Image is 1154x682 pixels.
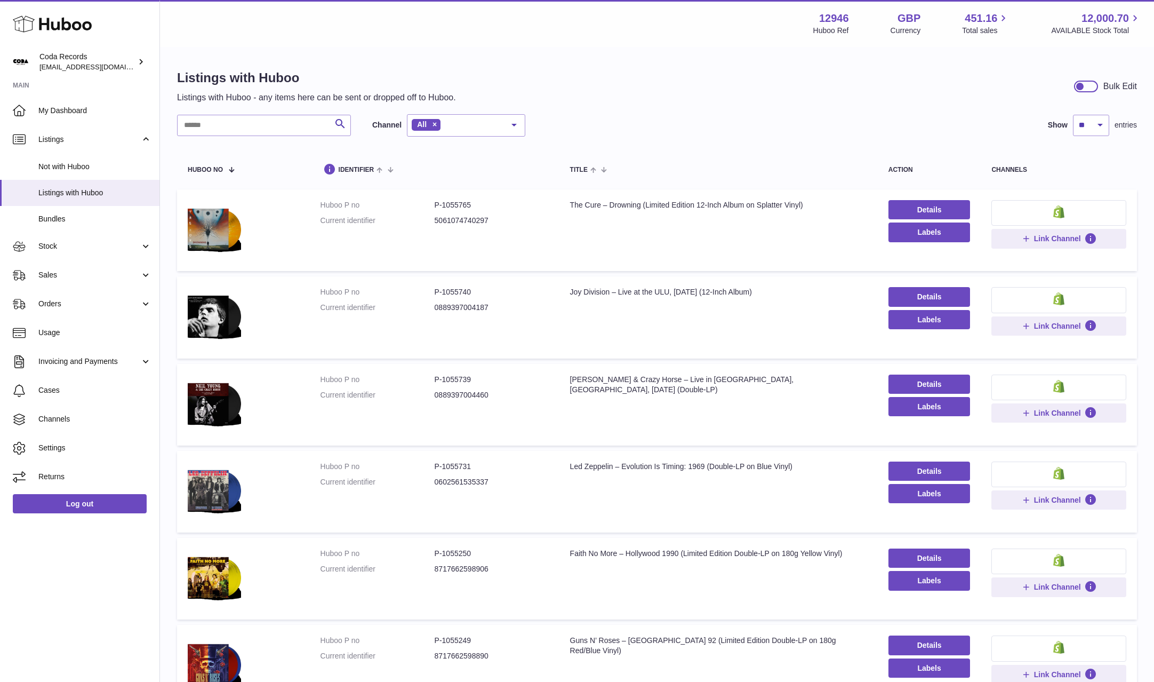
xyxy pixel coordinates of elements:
[570,462,867,472] div: Led Zeppelin – Evolution Is Timing: 1969 (Double-LP on Blue Vinyl)
[38,414,151,424] span: Channels
[819,11,849,26] strong: 12946
[320,462,435,472] dt: Huboo P no
[39,62,157,71] span: [EMAIL_ADDRESS][DOMAIN_NAME]
[570,549,867,559] div: Faith No More – Hollywood 1990 (Limited Edition Double-LP on 180g Yellow Vinyl)
[888,571,971,590] button: Labels
[38,162,151,172] span: Not with Huboo
[888,200,971,219] a: Details
[965,11,997,26] span: 451.16
[320,651,435,661] dt: Current identifier
[435,549,549,559] dd: P-1055250
[888,166,971,173] div: action
[435,216,549,226] dd: 5061074740297
[888,484,971,503] button: Labels
[435,200,549,210] dd: P-1055765
[1053,554,1064,567] img: shopify-small.png
[570,636,867,656] div: Guns N’ Roses – [GEOGRAPHIC_DATA] 92 (Limited Edition Double-LP on 180g Red/Blue Vinyl)
[320,390,435,400] dt: Current identifier
[435,477,549,487] dd: 0602561535337
[38,299,140,309] span: Orders
[991,316,1126,336] button: Link Channel
[435,651,549,661] dd: 8717662598890
[339,166,374,173] span: identifier
[570,200,867,210] div: The Cure – Drowning (Limited Edition 12-Inch Album on Splatter Vinyl)
[813,26,849,36] div: Huboo Ref
[320,287,435,297] dt: Huboo P no
[991,166,1126,173] div: channels
[962,11,1009,36] a: 451.16 Total sales
[320,549,435,559] dt: Huboo P no
[888,462,971,481] a: Details
[39,52,135,72] div: Coda Records
[38,443,151,453] span: Settings
[1048,120,1068,130] label: Show
[38,385,151,395] span: Cases
[188,375,241,432] img: Neil Young & Crazy Horse – Live in Nagoya, Japan, 3 March 1976 (Double-LP)
[188,287,241,345] img: Joy Division – Live at the ULU, 8 February 1980 (12-Inch Album)
[320,477,435,487] dt: Current identifier
[38,472,151,482] span: Returns
[435,287,549,297] dd: P-1055740
[1051,26,1141,36] span: AVAILABLE Stock Total
[1081,11,1129,26] span: 12,000.70
[1034,670,1081,679] span: Link Channel
[888,310,971,329] button: Labels
[1034,582,1081,592] span: Link Channel
[1034,408,1081,418] span: Link Channel
[897,11,920,26] strong: GBP
[372,120,402,130] label: Channel
[38,328,151,338] span: Usage
[888,397,971,416] button: Labels
[38,188,151,198] span: Listings with Huboo
[991,403,1126,423] button: Link Channel
[435,375,549,385] dd: P-1055739
[188,462,241,519] img: Led Zeppelin – Evolution Is Timing: 1969 (Double-LP on Blue Vinyl)
[888,549,971,568] a: Details
[991,490,1126,510] button: Link Channel
[38,241,140,251] span: Stock
[1034,321,1081,331] span: Link Channel
[435,303,549,313] dd: 0889397004187
[1034,234,1081,243] span: Link Channel
[38,356,140,367] span: Invoicing and Payments
[320,216,435,226] dt: Current identifier
[891,26,921,36] div: Currency
[38,270,140,280] span: Sales
[1051,11,1141,36] a: 12,000.70 AVAILABLE Stock Total
[13,54,29,70] img: haz@pcatmedia.com
[320,200,435,210] dt: Huboo P no
[188,166,223,173] span: Huboo no
[1034,495,1081,505] span: Link Channel
[888,287,971,306] a: Details
[320,375,435,385] dt: Huboo P no
[888,659,971,678] button: Labels
[177,69,456,86] h1: Listings with Huboo
[320,636,435,646] dt: Huboo P no
[177,92,456,104] p: Listings with Huboo - any items here can be sent or dropped off to Huboo.
[320,564,435,574] dt: Current identifier
[570,287,867,297] div: Joy Division – Live at the ULU, [DATE] (12-Inch Album)
[188,549,241,606] img: Faith No More – Hollywood 1990 (Limited Edition Double-LP on 180g Yellow Vinyl)
[1103,81,1137,92] div: Bulk Edit
[1053,292,1064,305] img: shopify-small.png
[188,200,241,258] img: The Cure – Drowning (Limited Edition 12-Inch Album on Splatter Vinyl)
[962,26,1009,36] span: Total sales
[320,303,435,313] dt: Current identifier
[417,120,427,129] span: All
[570,375,867,395] div: [PERSON_NAME] & Crazy Horse – Live in [GEOGRAPHIC_DATA], [GEOGRAPHIC_DATA], [DATE] (Double-LP)
[991,577,1126,597] button: Link Channel
[888,223,971,242] button: Labels
[38,214,151,224] span: Bundles
[435,564,549,574] dd: 8717662598906
[991,229,1126,248] button: Link Channel
[1115,120,1137,130] span: entries
[1053,641,1064,654] img: shopify-small.png
[435,390,549,400] dd: 0889397004460
[1053,380,1064,393] img: shopify-small.png
[435,636,549,646] dd: P-1055249
[435,462,549,472] dd: P-1055731
[1053,205,1064,218] img: shopify-small.png
[888,636,971,655] a: Details
[1053,467,1064,480] img: shopify-small.png
[888,375,971,394] a: Details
